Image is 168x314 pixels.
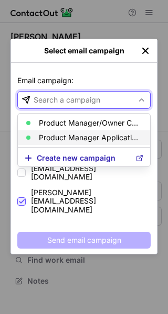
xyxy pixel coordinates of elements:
button: Create new campaign [18,147,150,166]
span: Send email campaign [47,236,121,244]
span: Create new campaign [37,154,131,162]
article: Product Manager/Owner Cold Email [18,116,150,130]
span: [EMAIL_ADDRESS][DOMAIN_NAME] [31,164,151,181]
p: Email campaign: [17,75,151,91]
p: Product Manager/Owner Cold Email [39,119,142,127]
button: Send email campaign [17,232,151,249]
article: Product Manager Application Follow Up Email [18,130,150,145]
img: ... [140,46,151,56]
div: Search a campaign [34,95,100,105]
div: Select email campaign [28,47,140,55]
p: Product Manager Application Follow Up Email [39,133,142,142]
button: right-button [17,46,28,56]
button: left-button [140,46,151,56]
span: [PERSON_NAME][EMAIL_ADDRESS][DOMAIN_NAME] [31,188,151,214]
